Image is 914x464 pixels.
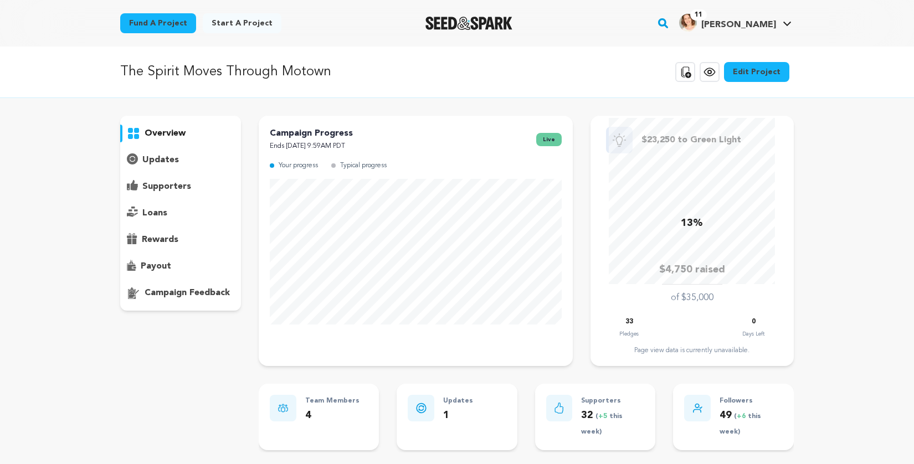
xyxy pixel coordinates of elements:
[724,62,789,82] a: Edit Project
[720,413,761,436] span: ( this week)
[120,151,241,169] button: updates
[340,159,387,172] p: Typical progress
[581,408,644,440] p: 32
[742,328,764,339] p: Days Left
[671,291,713,305] p: of $35,000
[270,127,353,140] p: Campaign Progress
[145,127,186,140] p: overview
[145,286,230,300] p: campaign feedback
[737,413,748,420] span: +6
[581,413,623,436] span: ( this week)
[120,257,241,275] button: payout
[120,204,241,222] button: loans
[305,395,360,408] p: Team Members
[690,9,707,20] span: 11
[120,125,241,142] button: overview
[120,284,241,302] button: campaign feedback
[720,408,783,440] p: 49
[536,133,562,146] span: live
[443,395,473,408] p: Updates
[752,316,756,328] p: 0
[279,159,318,172] p: Your progress
[679,14,697,32] img: 17d4d55fd908eba5.jpg
[142,207,167,220] p: loans
[443,408,473,424] p: 1
[120,231,241,249] button: rewards
[120,13,196,33] a: Fund a project
[142,233,178,246] p: rewards
[677,12,794,32] a: Monica G.'s Profile
[619,328,639,339] p: Pledges
[602,346,783,355] div: Page view data is currently unavailable.
[120,62,331,82] p: The Spirit Moves Through Motown
[305,408,360,424] p: 4
[425,17,512,30] a: Seed&Spark Homepage
[677,12,794,35] span: Monica G.'s Profile
[581,395,644,408] p: Supporters
[425,17,512,30] img: Seed&Spark Logo Dark Mode
[720,395,783,408] p: Followers
[625,316,633,328] p: 33
[142,180,191,193] p: supporters
[142,153,179,167] p: updates
[598,413,609,420] span: +5
[679,14,776,32] div: Monica G.'s Profile
[120,178,241,195] button: supporters
[270,140,353,153] p: Ends [DATE] 9:59AM PDT
[141,260,171,273] p: payout
[681,215,703,231] p: 13%
[701,20,776,29] span: [PERSON_NAME]
[203,13,281,33] a: Start a project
